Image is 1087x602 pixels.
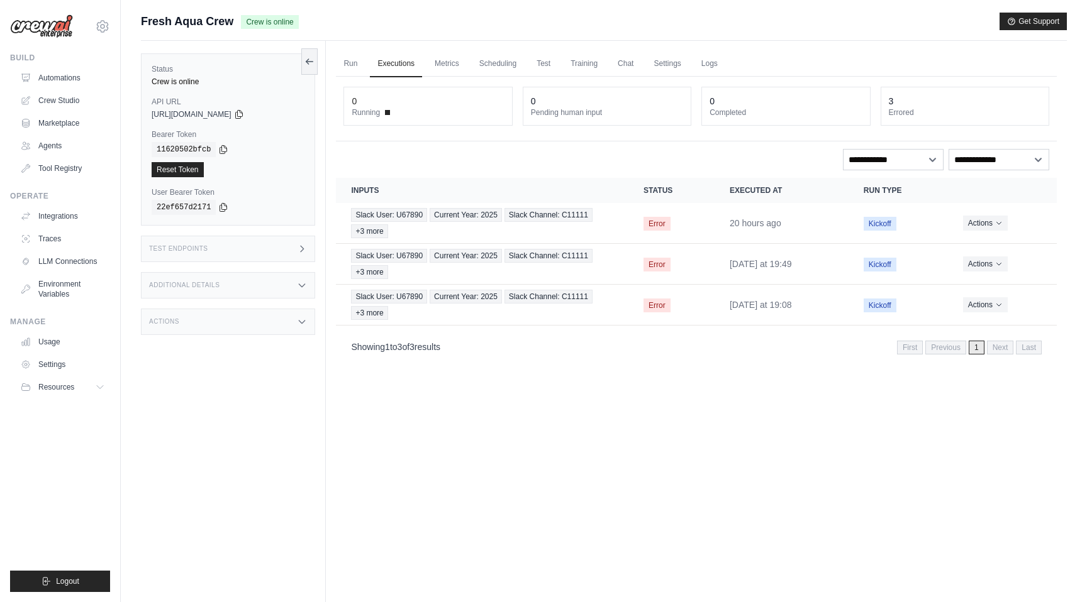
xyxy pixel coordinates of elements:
label: API URL [152,97,304,107]
dt: Completed [710,107,862,118]
span: Slack User: U67890 [351,208,427,222]
label: Status [152,64,304,74]
span: Error [644,298,671,312]
span: 1 [385,342,390,352]
a: Chat [610,51,641,77]
span: Previous [925,341,966,354]
span: Error [644,258,671,271]
span: Fresh Aqua Crew [141,13,233,30]
time: August 23, 2025 at 19:49 PDT [730,259,792,269]
a: Crew Studio [15,90,110,111]
button: Actions for execution [963,256,1008,271]
div: 0 [531,95,536,107]
a: LLM Connections [15,251,110,271]
span: +3 more [351,306,387,320]
a: Settings [15,354,110,375]
span: Kickoff [864,298,896,312]
div: Build [10,53,110,63]
h3: Additional Details [149,282,220,289]
dt: Pending human input [531,107,683,118]
span: Slack Channel: C11111 [504,290,593,304]
section: Crew executions table [336,178,1057,363]
div: 0 [710,95,715,107]
span: +3 more [351,265,387,279]
div: Operate [10,191,110,201]
span: Resources [38,382,74,392]
a: Test [529,51,558,77]
a: Metrics [427,51,467,77]
th: Executed at [715,178,849,203]
img: Logo [10,14,73,38]
button: Actions for execution [963,297,1008,312]
a: Traces [15,229,110,249]
a: Logs [694,51,725,77]
span: Current Year: 2025 [430,290,502,304]
h3: Actions [149,318,179,326]
div: 0 [352,95,357,107]
span: Running [352,107,380,118]
span: Slack User: U67890 [351,290,427,304]
a: Environment Variables [15,274,110,304]
h3: Test Endpoints [149,245,208,253]
a: Integrations [15,206,110,226]
label: Bearer Token [152,129,304,140]
span: Crew is online [241,15,298,29]
button: Resources [15,377,110,397]
dt: Errored [889,107,1041,118]
th: Status [628,178,715,203]
a: Automations [15,68,110,88]
a: Scheduling [472,51,524,77]
a: Tool Registry [15,158,110,178]
code: 22ef657d2171 [152,200,216,215]
span: Slack User: U67890 [351,249,427,263]
label: User Bearer Token [152,187,304,197]
span: 3 [398,342,403,352]
button: Get Support [1000,13,1067,30]
p: Showing to of results [351,341,440,353]
th: Run Type [849,178,948,203]
span: Kickoff [864,258,896,271]
th: Inputs [336,178,628,203]
span: 3 [410,342,415,352]
span: Current Year: 2025 [430,249,502,263]
span: First [897,341,923,354]
a: Agents [15,136,110,156]
span: [URL][DOMAIN_NAME] [152,109,231,119]
span: Error [644,217,671,231]
span: Logout [56,576,79,586]
code: 11620502bfcb [152,142,216,157]
a: Training [563,51,605,77]
button: Logout [10,571,110,592]
a: Run [336,51,365,77]
div: Crew is online [152,77,304,87]
div: 3 [889,95,894,107]
time: August 25, 2025 at 13:24 PDT [730,218,781,228]
a: View execution details for Slack User [351,249,613,279]
span: Next [987,341,1014,354]
button: Actions for execution [963,216,1008,231]
a: Settings [646,51,688,77]
nav: Pagination [897,341,1042,354]
span: Last [1016,341,1042,354]
a: View execution details for Slack User [351,290,613,320]
span: +3 more [351,224,387,238]
div: Manage [10,317,110,327]
span: Slack Channel: C11111 [504,249,593,263]
a: View execution details for Slack User [351,208,613,238]
a: Marketplace [15,113,110,133]
iframe: Chat Widget [1024,542,1087,602]
span: Current Year: 2025 [430,208,502,222]
time: August 23, 2025 at 19:08 PDT [730,300,792,310]
nav: Pagination [336,331,1057,363]
a: Usage [15,332,110,352]
span: 1 [969,341,984,354]
a: Reset Token [152,162,204,177]
a: Executions [370,51,422,77]
span: Slack Channel: C11111 [504,208,593,222]
span: Kickoff [864,217,896,231]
